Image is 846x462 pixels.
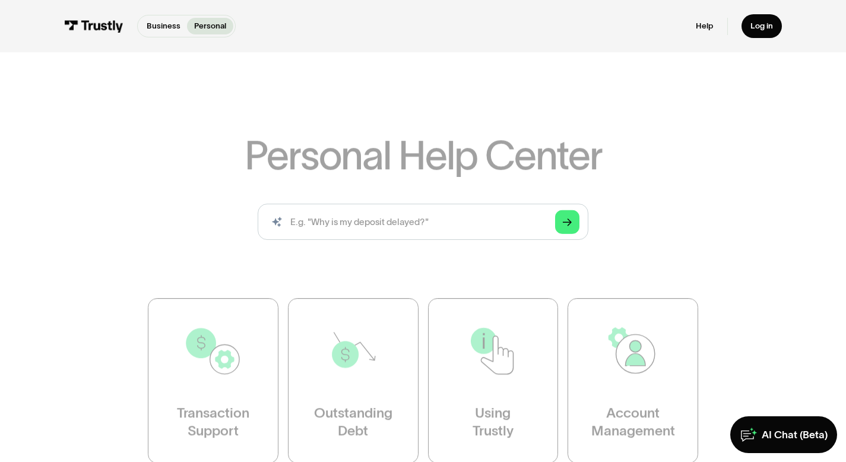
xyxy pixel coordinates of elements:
[696,21,713,31] a: Help
[245,135,602,175] h1: Personal Help Center
[314,404,392,440] div: Outstanding Debt
[64,20,123,33] img: Trustly Logo
[742,14,782,39] a: Log in
[187,18,233,34] a: Personal
[147,20,180,32] p: Business
[140,18,187,34] a: Business
[750,21,773,31] div: Log in
[473,404,514,440] div: Using Trustly
[194,20,226,32] p: Personal
[177,404,249,440] div: Transaction Support
[258,204,588,240] input: search
[762,428,828,441] div: AI Chat (Beta)
[258,204,588,240] form: Search
[730,416,837,452] a: AI Chat (Beta)
[591,404,675,440] div: Account Management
